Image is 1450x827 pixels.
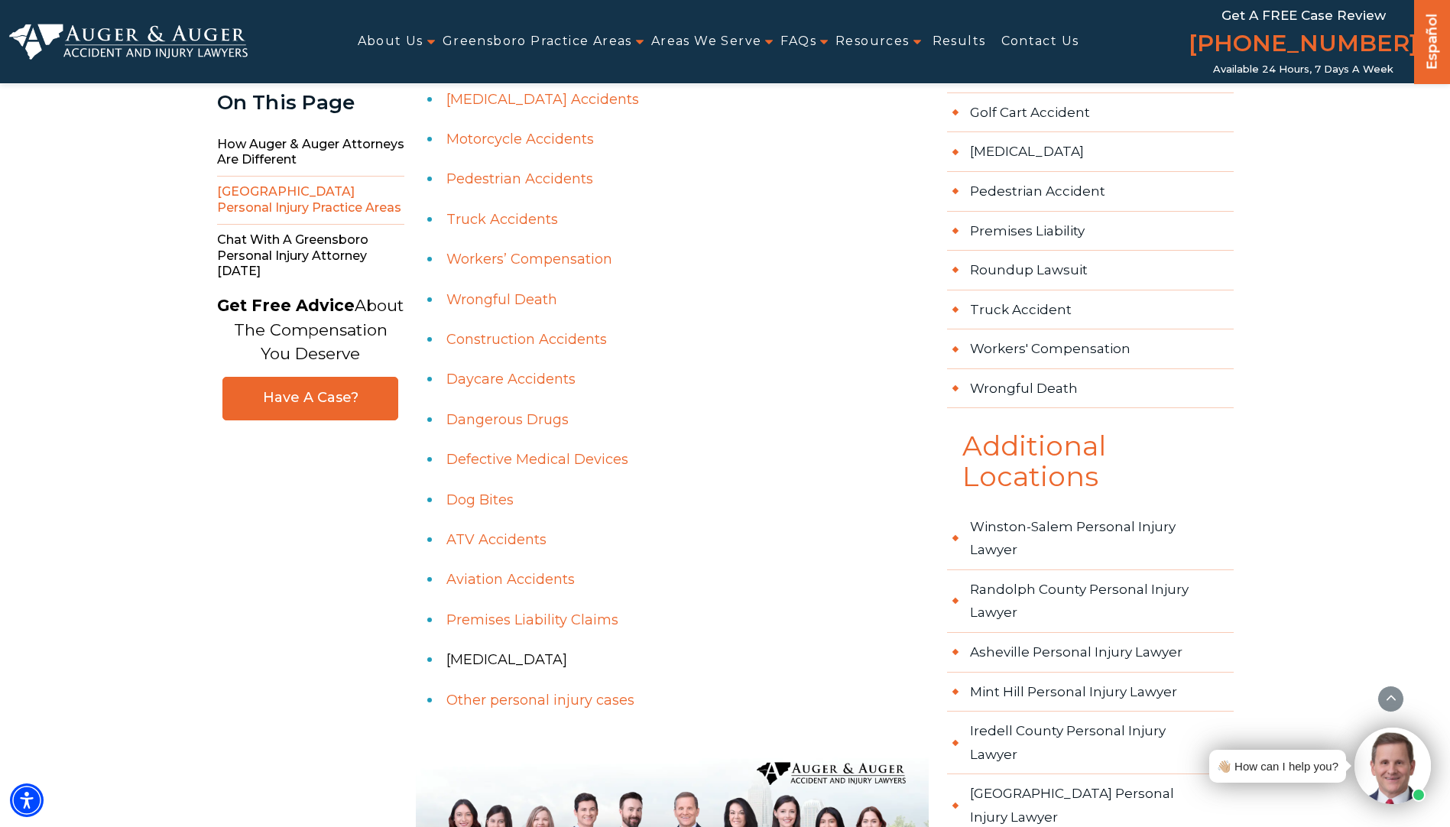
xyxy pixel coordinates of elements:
[947,93,1234,133] a: Golf Cart Accident
[9,24,248,60] img: Auger & Auger Accident and Injury Lawyers Logo
[1001,24,1079,59] a: Contact Us
[446,331,607,348] a: Construction Accidents
[947,673,1234,712] a: Mint Hill Personal Injury Lawyer
[446,611,618,628] a: Premises Liability Claims
[835,24,910,59] a: Resources
[947,290,1234,330] a: Truck Accident
[217,129,404,177] span: How Auger & Auger Attorneys are Different
[446,91,639,108] a: [MEDICAL_DATA] Accidents
[217,92,404,114] div: On This Page
[358,24,423,59] a: About Us
[238,389,382,407] span: Have A Case?
[1354,728,1431,804] img: Intaker widget Avatar
[947,431,1234,507] span: Additional Locations
[446,692,634,709] a: Other personal injury cases
[933,24,986,59] a: Results
[446,411,569,428] a: Dangerous Drugs
[443,24,632,59] a: Greensboro Practice Areas
[1189,27,1418,63] a: [PHONE_NUMBER]
[446,211,558,228] a: Truck Accidents
[1213,63,1393,76] span: Available 24 Hours, 7 Days a Week
[947,251,1234,290] a: Roundup Lawsuit
[947,369,1234,409] a: Wrongful Death
[446,131,594,148] a: Motorcycle Accidents
[217,225,404,287] span: Chat with a Greensboro Personal Injury Attorney [DATE]
[947,633,1234,673] a: Asheville Personal Injury Lawyer
[446,491,514,508] a: Dog Bites
[1217,756,1338,777] div: 👋🏼 How can I help you?
[446,291,557,308] a: Wrongful Death
[947,712,1234,774] a: Iredell County Personal Injury Lawyer
[947,570,1234,633] a: Randolph County Personal Injury Lawyer
[217,296,355,315] strong: Get Free Advice
[947,329,1234,369] a: Workers' Compensation
[947,132,1234,172] a: [MEDICAL_DATA]
[217,177,404,225] span: [GEOGRAPHIC_DATA] Personal Injury Practice Areas
[446,451,628,468] a: Defective Medical Devices
[651,24,762,59] a: Areas We Serve
[947,508,1234,570] a: Winston-Salem Personal Injury Lawyer
[446,170,593,187] a: Pedestrian Accidents
[217,294,404,366] p: About The Compensation You Deserve
[446,531,547,548] a: ATV Accidents
[947,212,1234,251] a: Premises Liability
[1221,8,1386,23] span: Get a FREE Case Review
[780,24,816,59] a: FAQs
[947,172,1234,212] a: Pedestrian Accident
[446,571,575,588] a: Aviation Accidents
[446,251,612,268] a: Workers’ Compensation
[446,371,576,388] a: Daycare Accidents
[1377,686,1404,712] button: scroll to up
[10,783,44,817] div: Accessibility Menu
[222,377,398,420] a: Have A Case?
[446,640,929,679] li: [MEDICAL_DATA]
